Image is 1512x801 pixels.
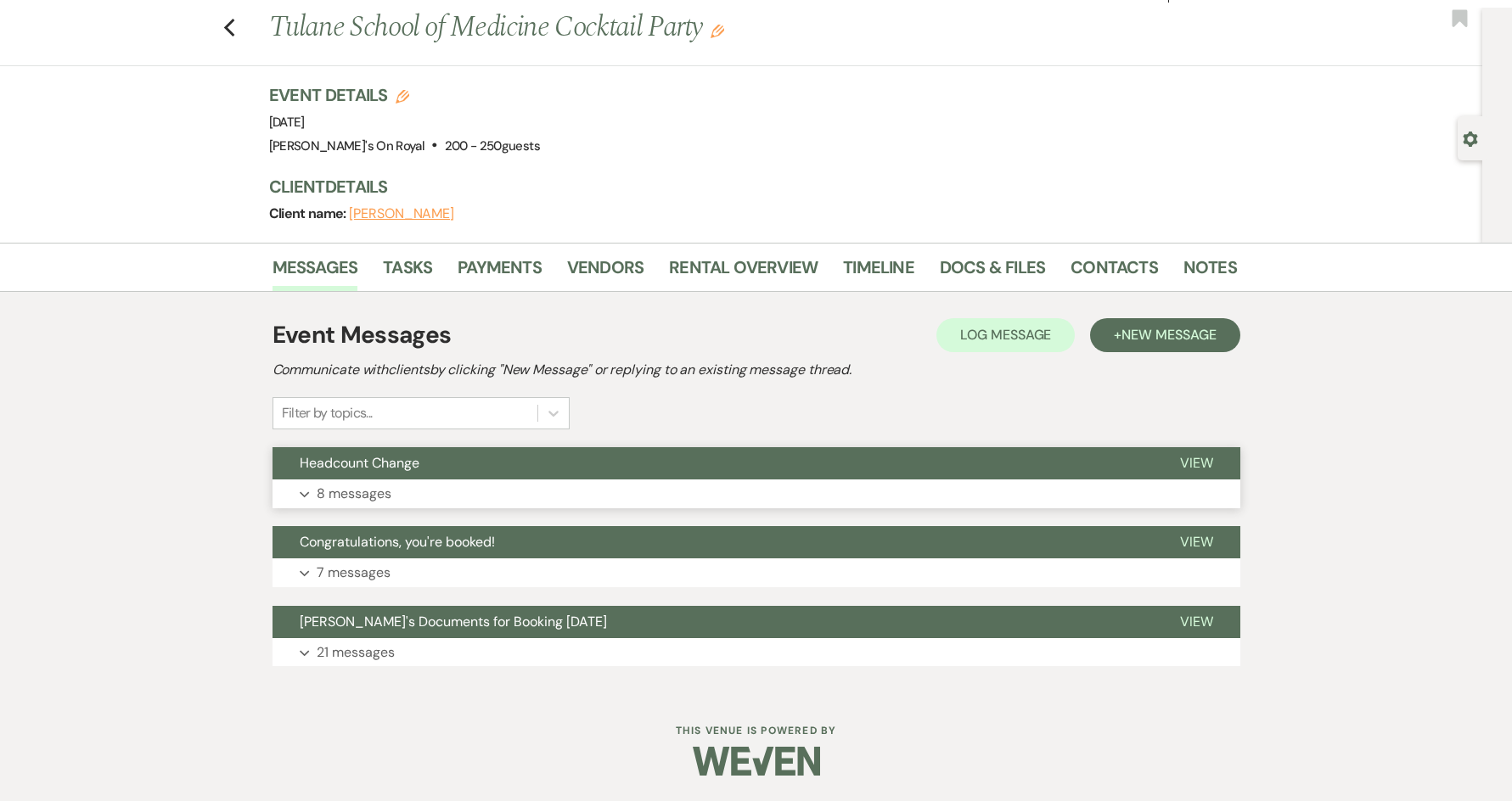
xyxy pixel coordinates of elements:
h3: Client Details [269,175,1220,199]
h1: Tulane School of Medicine Cocktail Party [269,8,1030,48]
a: Tasks [383,254,432,291]
button: Log Message [936,318,1075,352]
button: Edit [711,23,724,38]
img: Weven Logo [693,731,820,791]
p: 7 messages [317,562,391,584]
p: 8 messages [317,483,391,505]
h2: Communicate with clients by clicking "New Message" or replying to an existing message thread. [273,360,1240,380]
button: [PERSON_NAME] [349,207,454,221]
a: Messages [273,254,358,291]
span: View [1180,454,1213,472]
button: 21 messages [273,638,1240,667]
a: Notes [1183,254,1237,291]
span: View [1180,613,1213,630]
span: Client name: [269,204,350,222]
button: View [1153,447,1240,479]
button: +New Message [1090,318,1239,352]
span: View [1180,533,1213,551]
button: 8 messages [273,479,1240,508]
button: View [1153,526,1240,558]
a: Timeline [843,254,914,291]
button: 7 messages [273,558,1240,587]
a: Docs & Files [940,254,1045,291]
span: [DATE] [269,114,305,131]
a: Rental Overview [669,254,818,291]
button: Congratulations, you're booked! [273,526,1153,558]
div: Filter by topics... [282,403,373,423]
span: [PERSON_NAME]'s Documents for Booking [DATE] [300,613,607,630]
a: Payments [458,254,542,291]
h1: Event Messages [273,317,452,353]
span: New Message [1121,326,1216,344]
button: View [1153,606,1240,638]
span: Headcount Change [300,454,419,472]
span: 200 - 250 guests [445,137,540,154]
button: [PERSON_NAME]'s Documents for Booking [DATE] [273,606,1153,638]
span: Congratulations, you're booked! [300,533,495,551]
h3: Event Details [269,83,540,107]
span: Log Message [960,326,1051,344]
a: Contacts [1071,254,1158,291]
button: Open lead details [1463,130,1478,146]
a: Vendors [567,254,644,291]
p: 21 messages [317,641,395,664]
button: Headcount Change [273,447,1153,479]
span: [PERSON_NAME]'s On Royal [269,137,425,154]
